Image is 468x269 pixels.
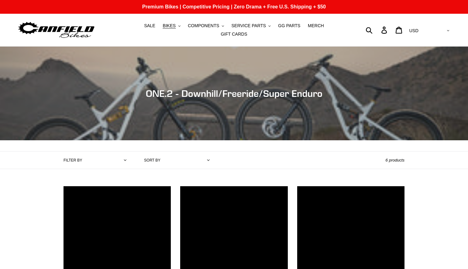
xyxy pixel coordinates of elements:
span: MERCH [308,23,324,28]
label: Sort by [144,157,160,163]
a: GIFT CARDS [218,30,251,38]
span: SERVICE PARTS [231,23,266,28]
input: Search [369,23,385,37]
span: SALE [144,23,155,28]
span: GIFT CARDS [221,32,247,37]
a: MERCH [305,22,327,30]
button: BIKES [160,22,183,30]
span: COMPONENTS [188,23,219,28]
a: SALE [141,22,159,30]
span: ONE.2 - Downhill/Freeride/Super Enduro [146,88,323,99]
button: SERVICE PARTS [228,22,274,30]
span: GG PARTS [278,23,300,28]
button: COMPONENTS [185,22,227,30]
span: 6 products [385,158,404,162]
span: BIKES [163,23,175,28]
label: Filter by [64,157,82,163]
a: GG PARTS [275,22,303,30]
img: Canfield Bikes [17,20,95,40]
